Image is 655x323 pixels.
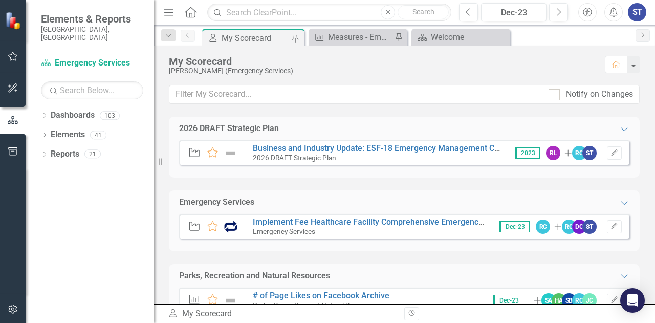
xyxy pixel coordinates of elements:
input: Filter My Scorecard... [169,85,542,104]
a: Implement Fee Healthcare Facility Comprehensive Emergency Management Plan (CEMP) [253,217,582,227]
img: Not Defined [224,147,237,159]
div: 41 [90,131,106,139]
div: Notify on Changes [566,89,633,100]
a: Welcome [414,31,508,44]
img: ClearPoint Strategy [5,12,23,30]
div: RL [546,146,560,160]
a: Reports [51,148,79,160]
a: # of Page Likes on Facebook Archive [253,291,389,300]
div: 2026 DRAFT Strategic Plan [179,123,279,135]
div: SA [541,293,556,308]
div: RC [536,220,550,234]
div: Dec-23 [485,7,543,19]
div: My Scorecard [168,308,397,320]
div: Parks, Recreation and Natural Resources [179,270,330,282]
div: DO [572,220,586,234]
div: Emergency Services [179,197,254,208]
div: HA [552,293,566,308]
small: [GEOGRAPHIC_DATA], [GEOGRAPHIC_DATA] [41,25,143,42]
input: Search ClearPoint... [207,4,451,21]
div: My Scorecard [169,56,595,67]
a: Dashboards [51,110,95,121]
span: 2023 [515,147,540,159]
small: 2026 DRAFT Strategic Plan [253,154,336,162]
div: [PERSON_NAME] (Emergency Services) [169,67,595,75]
div: 21 [84,150,101,159]
a: Measures - Emergency Management [311,31,392,44]
div: Welcome [431,31,508,44]
small: Emergency Services [253,227,315,235]
div: JC [582,293,597,308]
div: 103 [100,111,120,120]
div: ST [582,220,597,234]
a: Elements [51,129,85,141]
span: Dec-23 [493,295,523,306]
a: Business and Industry Update: ESF-18 Emergency Management Comprehensive Plan [253,143,565,153]
img: Not Defined [224,294,237,307]
button: Dec-23 [481,3,547,21]
small: Parks, Recreation and Natural Resources [253,301,378,309]
span: Elements & Reports [41,13,143,25]
div: RC [572,146,586,160]
div: RC [572,293,586,308]
div: ST [582,146,597,160]
div: RC [562,220,576,234]
button: ST [628,3,646,21]
div: Open Intercom Messenger [620,288,645,313]
div: SB [562,293,576,308]
div: Measures - Emergency Management [328,31,392,44]
span: Dec-23 [499,221,530,232]
button: Search [398,5,449,19]
input: Search Below... [41,81,143,99]
a: Emergency Services [41,57,143,69]
div: My Scorecard [222,32,289,45]
img: Carry Forward [224,221,237,233]
span: Search [412,8,434,16]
